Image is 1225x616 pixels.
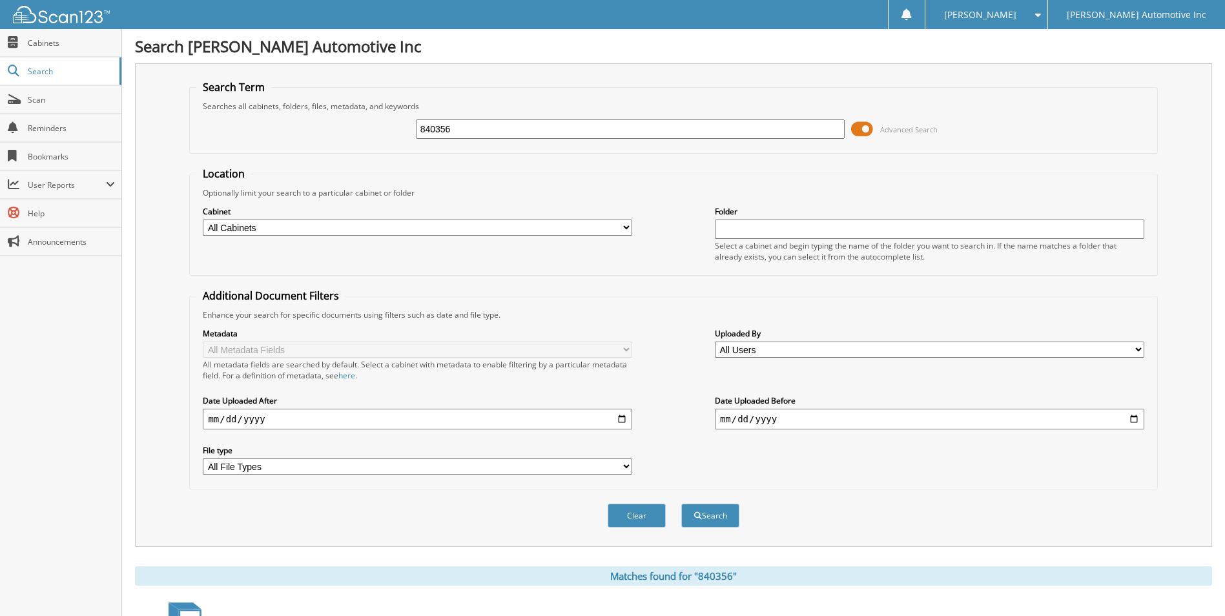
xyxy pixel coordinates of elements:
h1: Search [PERSON_NAME] Automotive Inc [135,36,1212,57]
label: Folder [715,206,1144,217]
label: Uploaded By [715,328,1144,339]
label: Date Uploaded After [203,395,632,406]
div: Select a cabinet and begin typing the name of the folder you want to search in. If the name match... [715,240,1144,262]
img: scan123-logo-white.svg [13,6,110,23]
input: start [203,409,632,429]
span: Reminders [28,123,115,134]
label: File type [203,445,632,456]
span: Cabinets [28,37,115,48]
input: end [715,409,1144,429]
legend: Search Term [196,80,271,94]
span: [PERSON_NAME] [944,11,1016,19]
button: Search [681,504,739,528]
a: here [338,370,355,381]
legend: Additional Document Filters [196,289,345,303]
div: All metadata fields are searched by default. Select a cabinet with metadata to enable filtering b... [203,359,632,381]
label: Cabinet [203,206,632,217]
span: Search [28,66,113,77]
label: Date Uploaded Before [715,395,1144,406]
span: Scan [28,94,115,105]
div: Searches all cabinets, folders, files, metadata, and keywords [196,101,1150,112]
label: Metadata [203,328,632,339]
span: Help [28,208,115,219]
span: [PERSON_NAME] Automotive Inc [1067,11,1206,19]
div: Matches found for "840356" [135,566,1212,586]
div: Enhance your search for specific documents using filters such as date and file type. [196,309,1150,320]
span: Announcements [28,236,115,247]
div: Optionally limit your search to a particular cabinet or folder [196,187,1150,198]
span: User Reports [28,180,106,190]
button: Clear [608,504,666,528]
span: Bookmarks [28,151,115,162]
legend: Location [196,167,251,181]
span: Advanced Search [880,125,938,134]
